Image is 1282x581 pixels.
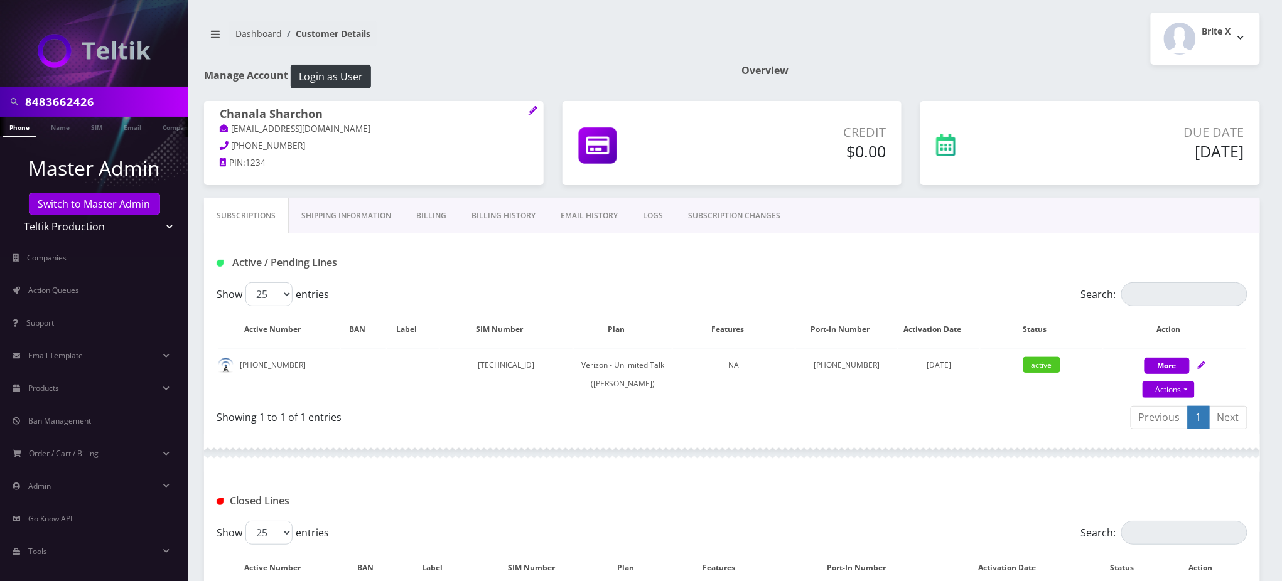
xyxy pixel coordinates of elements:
[1202,26,1231,37] h2: Brite X
[1188,406,1210,429] a: 1
[232,140,306,151] span: [PHONE_NUMBER]
[673,311,795,348] th: Features: activate to sort column ascending
[220,123,371,136] a: [EMAIL_ADDRESS][DOMAIN_NAME]
[204,198,289,234] a: Subscriptions
[288,68,371,82] a: Login as User
[574,311,672,348] th: Plan: activate to sort column ascending
[117,117,148,136] a: Email
[574,349,672,400] td: Verizon - Unlimited Talk ([PERSON_NAME])
[291,65,371,88] button: Login as User
[714,123,886,142] p: Credit
[235,28,282,40] a: Dashboard
[289,198,404,234] a: Shipping Information
[218,311,340,348] th: Active Number: activate to sort column ascending
[1209,406,1247,429] a: Next
[30,448,99,459] span: Order / Cart / Billing
[1023,357,1060,373] span: active
[548,198,630,234] a: EMAIL HISTORY
[204,65,723,88] h1: Manage Account
[217,405,723,425] div: Showing 1 to 1 of 1 entries
[927,360,951,370] span: [DATE]
[1045,123,1244,142] p: Due Date
[29,193,160,215] a: Switch to Master Admin
[220,157,245,169] a: PIN:
[245,282,293,306] select: Showentries
[26,317,54,328] span: Support
[218,349,340,400] td: [PHONE_NUMBER]
[28,350,83,361] span: Email Template
[217,260,224,267] img: Active / Pending Lines
[85,117,109,136] a: SIM
[1081,521,1247,545] label: Search:
[217,495,547,507] h1: Closed Lines
[714,142,886,161] h5: $0.00
[156,117,198,136] a: Company
[25,90,185,114] input: Search in Company
[676,198,793,234] a: SUBSCRIPTION CHANGES
[981,311,1102,348] th: Status: activate to sort column ascending
[1143,381,1195,398] a: Actions
[204,21,723,56] nav: breadcrumb
[220,107,528,122] h1: Chanala Sharchon
[673,349,795,400] td: NA
[28,546,47,557] span: Tools
[1121,521,1247,545] input: Search:
[741,65,1260,77] h1: Overview
[245,521,293,545] select: Showentries
[28,513,72,524] span: Go Know API
[3,117,36,137] a: Phone
[28,252,67,263] span: Companies
[38,34,151,68] img: Teltik Production
[1145,358,1190,374] button: More
[440,349,573,400] td: [TECHNICAL_ID]
[217,521,329,545] label: Show entries
[1104,311,1246,348] th: Action: activate to sort column ascending
[796,311,897,348] th: Port-In Number: activate to sort column ascending
[28,481,51,491] span: Admin
[217,498,224,505] img: Closed Lines
[404,198,459,234] a: Billing
[282,27,370,40] li: Customer Details
[387,311,438,348] th: Label: activate to sort column ascending
[1151,13,1260,65] button: Brite X
[217,257,547,269] h1: Active / Pending Lines
[1081,282,1247,306] label: Search:
[440,311,573,348] th: SIM Number: activate to sort column ascending
[459,198,548,234] a: Billing History
[341,311,386,348] th: BAN: activate to sort column ascending
[630,198,676,234] a: LOGS
[245,157,266,168] span: 1234
[1131,406,1188,429] a: Previous
[796,349,897,400] td: [PHONE_NUMBER]
[1121,282,1247,306] input: Search:
[898,311,979,348] th: Activation Date: activate to sort column ascending
[1045,142,1244,161] h5: [DATE]
[28,285,79,296] span: Action Queues
[28,383,59,393] span: Products
[28,415,91,426] span: Ban Management
[217,282,329,306] label: Show entries
[218,358,234,373] img: default.png
[45,117,76,136] a: Name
